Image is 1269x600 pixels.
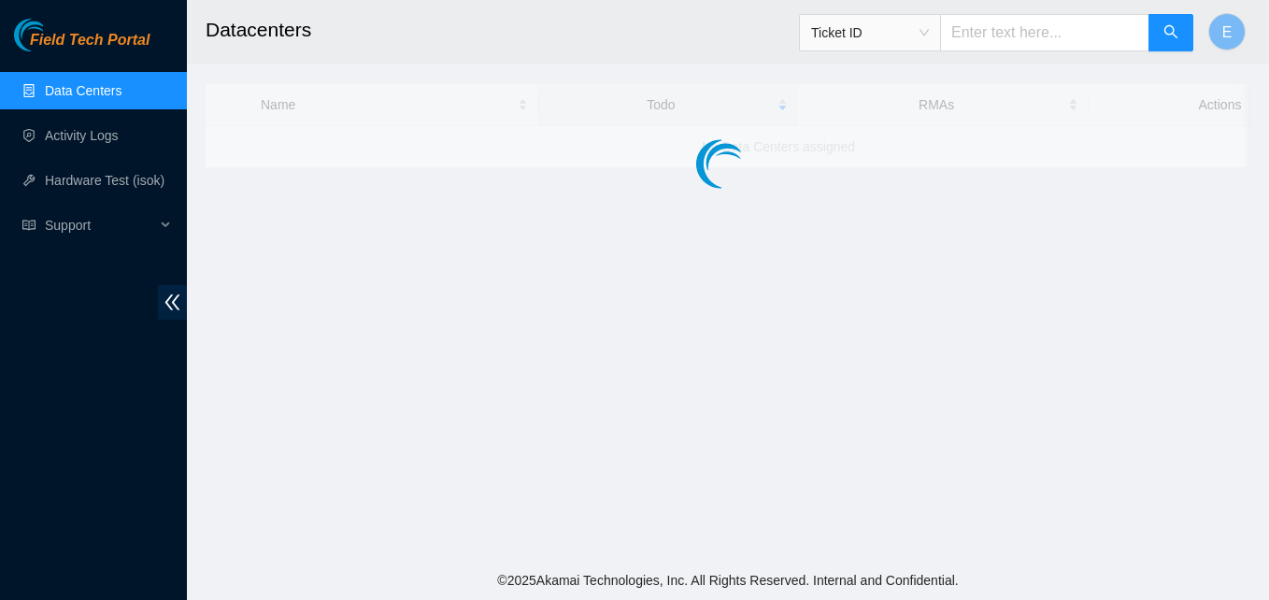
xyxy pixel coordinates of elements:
[45,207,155,244] span: Support
[14,19,94,51] img: Akamai Technologies
[1148,14,1193,51] button: search
[1208,13,1246,50] button: E
[1222,21,1233,44] span: E
[940,14,1149,51] input: Enter text here...
[30,32,150,50] span: Field Tech Portal
[187,561,1269,600] footer: © 2025 Akamai Technologies, Inc. All Rights Reserved. Internal and Confidential.
[45,83,121,98] a: Data Centers
[158,285,187,320] span: double-left
[14,34,150,58] a: Akamai TechnologiesField Tech Portal
[22,219,36,232] span: read
[811,19,929,47] span: Ticket ID
[45,173,164,188] a: Hardware Test (isok)
[1163,24,1178,42] span: search
[45,128,119,143] a: Activity Logs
